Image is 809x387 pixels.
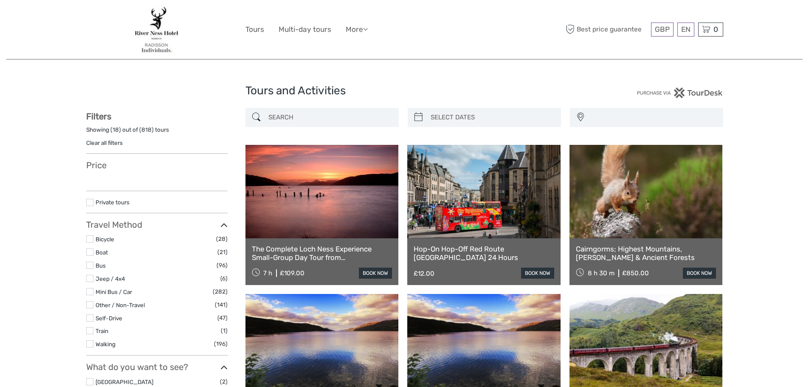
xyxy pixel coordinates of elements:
div: £109.00 [280,269,304,277]
a: Self-Drive [96,315,122,322]
a: The Complete Loch Ness Experience Small-Group Day Tour from [GEOGRAPHIC_DATA] [252,245,392,262]
label: 818 [141,126,152,134]
a: book now [359,268,392,279]
a: Walking [96,341,116,347]
a: Jeep / 4x4 [96,275,125,282]
span: (1) [221,326,228,336]
h1: Tours and Activities [245,84,564,98]
input: SELECT DATES [427,110,557,125]
a: More [346,23,368,36]
a: Private tours [96,199,130,206]
span: (47) [217,313,228,323]
span: 8 h 30 m [588,269,615,277]
a: book now [521,268,554,279]
h3: Travel Method [86,220,228,230]
div: Showing ( ) out of ( ) tours [86,126,228,139]
span: GBP [655,25,670,34]
span: 0 [712,25,719,34]
span: (28) [216,234,228,244]
a: Hop-On Hop-Off Red Route [GEOGRAPHIC_DATA] 24 Hours [414,245,554,262]
span: (96) [217,260,228,270]
a: Clear all filters [86,139,123,146]
strong: Filters [86,111,111,121]
span: (2) [220,377,228,387]
a: Bicycle [96,236,114,243]
a: Train [96,328,108,334]
div: £12.00 [414,270,434,277]
a: Mini Bus / Car [96,288,132,295]
input: SEARCH [265,110,395,125]
img: PurchaseViaTourDesk.png [637,88,723,98]
a: Boat [96,249,108,256]
a: Other / Non-Travel [96,302,145,308]
span: (6) [220,274,228,283]
span: (21) [217,247,228,257]
span: (196) [214,339,228,349]
a: [GEOGRAPHIC_DATA] [96,379,153,385]
span: (141) [215,300,228,310]
div: EN [677,23,694,37]
label: 18 [113,126,119,134]
div: £850.00 [622,269,649,277]
a: book now [683,268,716,279]
span: (282) [213,287,228,297]
h3: What do you want to see? [86,362,228,372]
span: 7 h [263,269,272,277]
a: Multi-day tours [279,23,331,36]
a: Tours [245,23,264,36]
a: Bus [96,262,106,269]
a: Cairngorms; Highest Mountains, [PERSON_NAME] & Ancient Forests [576,245,716,262]
span: Best price guarantee [564,23,649,37]
img: 3291-065ce774-2bb8-4d36-ac00-65f65a84ed2e_logo_big.jpg [135,6,179,53]
h3: Price [86,160,228,170]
